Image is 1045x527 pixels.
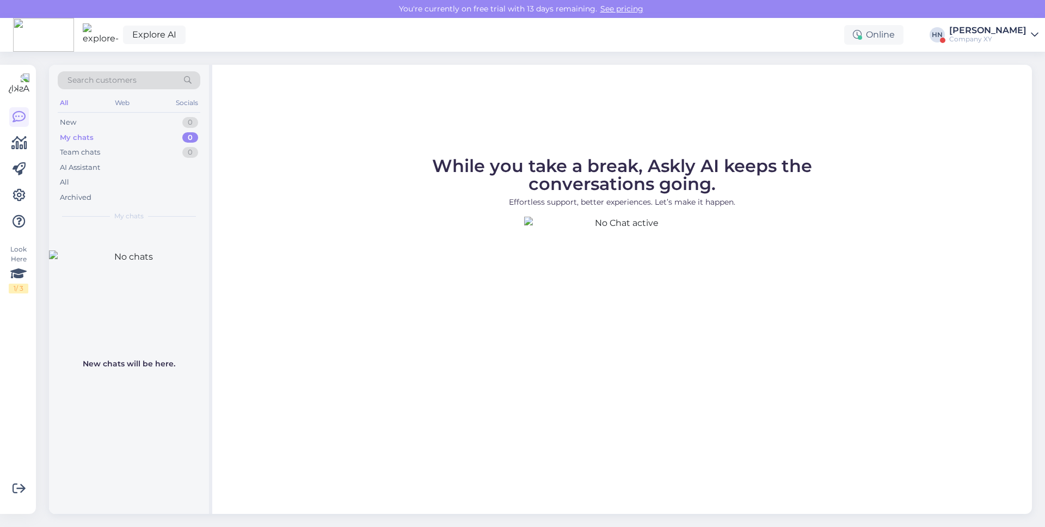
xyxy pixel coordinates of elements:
a: See pricing [597,4,647,14]
p: Effortless support, better experiences. Let’s make it happen. [383,197,862,208]
div: 0 [182,147,198,158]
div: 0 [182,117,198,128]
img: No chats [49,250,209,348]
div: AI Assistant [60,162,100,173]
img: explore-ai [83,23,119,46]
div: HN [930,27,945,42]
div: 0 [182,132,198,143]
div: All [58,96,70,110]
span: My chats [114,211,144,221]
div: Web [113,96,132,110]
div: Company XY [949,35,1026,44]
div: Socials [174,96,200,110]
div: [PERSON_NAME] [949,26,1026,35]
span: Search customers [67,75,137,86]
div: My chats [60,132,94,143]
p: New chats will be here. [83,358,175,370]
div: Online [844,25,903,45]
a: Explore AI [123,26,186,44]
div: All [60,177,69,188]
span: While you take a break, Askly AI keeps the conversations going. [432,155,812,194]
div: Archived [60,192,91,203]
img: No Chat active [524,217,720,413]
div: Team chats [60,147,100,158]
a: [PERSON_NAME]Company XY [949,26,1038,44]
div: 1 / 3 [9,284,28,293]
img: Askly Logo [9,73,29,94]
div: New [60,117,76,128]
div: Look Here [9,244,28,293]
